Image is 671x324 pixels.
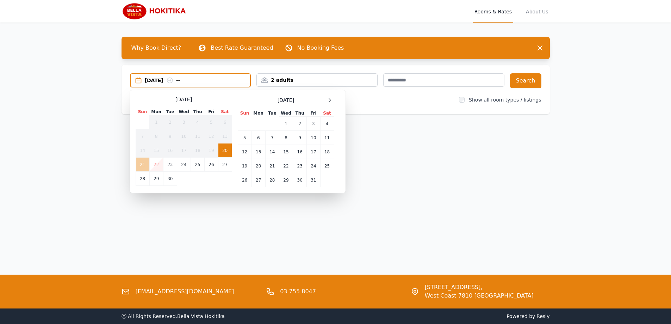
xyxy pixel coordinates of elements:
td: 6 [218,115,232,129]
td: 27 [218,158,232,172]
td: 11 [191,129,205,143]
th: Thu [191,109,205,115]
p: No Booking Fees [297,44,344,52]
td: 7 [136,129,149,143]
span: [DATE] [278,97,294,104]
td: 26 [205,158,218,172]
span: Why Book Direct? [126,41,187,55]
td: 27 [251,173,265,187]
th: Wed [177,109,191,115]
td: 14 [136,143,149,158]
td: 24 [307,159,320,173]
td: 18 [191,143,205,158]
button: Search [510,73,541,88]
div: [DATE] -- [145,77,250,84]
a: [EMAIL_ADDRESS][DOMAIN_NAME] [136,287,234,296]
th: Tue [265,110,279,117]
a: Resly [536,313,549,319]
td: 8 [279,131,293,145]
th: Sun [238,110,251,117]
td: 10 [177,129,191,143]
td: 1 [279,117,293,131]
span: [DATE] [175,96,192,103]
td: 9 [163,129,177,143]
td: 17 [177,143,191,158]
td: 22 [279,159,293,173]
td: 8 [149,129,163,143]
span: [STREET_ADDRESS], [425,283,534,292]
td: 12 [238,145,251,159]
td: 19 [205,143,218,158]
td: 23 [163,158,177,172]
td: 30 [293,173,307,187]
td: 20 [218,143,232,158]
td: 1 [149,115,163,129]
td: 20 [251,159,265,173]
td: 23 [293,159,307,173]
span: Powered by [338,313,550,320]
td: 21 [265,159,279,173]
td: 17 [307,145,320,159]
td: 28 [265,173,279,187]
td: 16 [293,145,307,159]
th: Thu [293,110,307,117]
td: 22 [149,158,163,172]
td: 18 [320,145,334,159]
span: ⓒ All Rights Reserved. Bella Vista Hokitika [122,313,225,319]
td: 13 [251,145,265,159]
td: 12 [205,129,218,143]
th: Sat [218,109,232,115]
p: Best Rate Guaranteed [211,44,273,52]
label: Show all room types / listings [469,97,541,103]
img: Bella Vista Hokitika [122,3,189,20]
td: 7 [265,131,279,145]
th: Fri [307,110,320,117]
a: 03 755 8047 [280,287,316,296]
td: 28 [136,172,149,186]
div: 2 adults [257,77,377,84]
td: 26 [238,173,251,187]
th: Sat [320,110,334,117]
td: 11 [320,131,334,145]
td: 2 [163,115,177,129]
td: 24 [177,158,191,172]
td: 31 [307,173,320,187]
td: 16 [163,143,177,158]
td: 6 [251,131,265,145]
th: Tue [163,109,177,115]
td: 15 [149,143,163,158]
td: 29 [279,173,293,187]
th: Sun [136,109,149,115]
td: 10 [307,131,320,145]
span: West Coast 7810 [GEOGRAPHIC_DATA] [425,292,534,300]
td: 15 [279,145,293,159]
td: 13 [218,129,232,143]
td: 14 [265,145,279,159]
th: Mon [149,109,163,115]
td: 3 [307,117,320,131]
td: 5 [205,115,218,129]
th: Wed [279,110,293,117]
th: Fri [205,109,218,115]
th: Mon [251,110,265,117]
td: 29 [149,172,163,186]
td: 4 [191,115,205,129]
td: 25 [320,159,334,173]
td: 5 [238,131,251,145]
td: 25 [191,158,205,172]
td: 19 [238,159,251,173]
td: 2 [293,117,307,131]
td: 21 [136,158,149,172]
td: 9 [293,131,307,145]
td: 30 [163,172,177,186]
td: 4 [320,117,334,131]
td: 3 [177,115,191,129]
